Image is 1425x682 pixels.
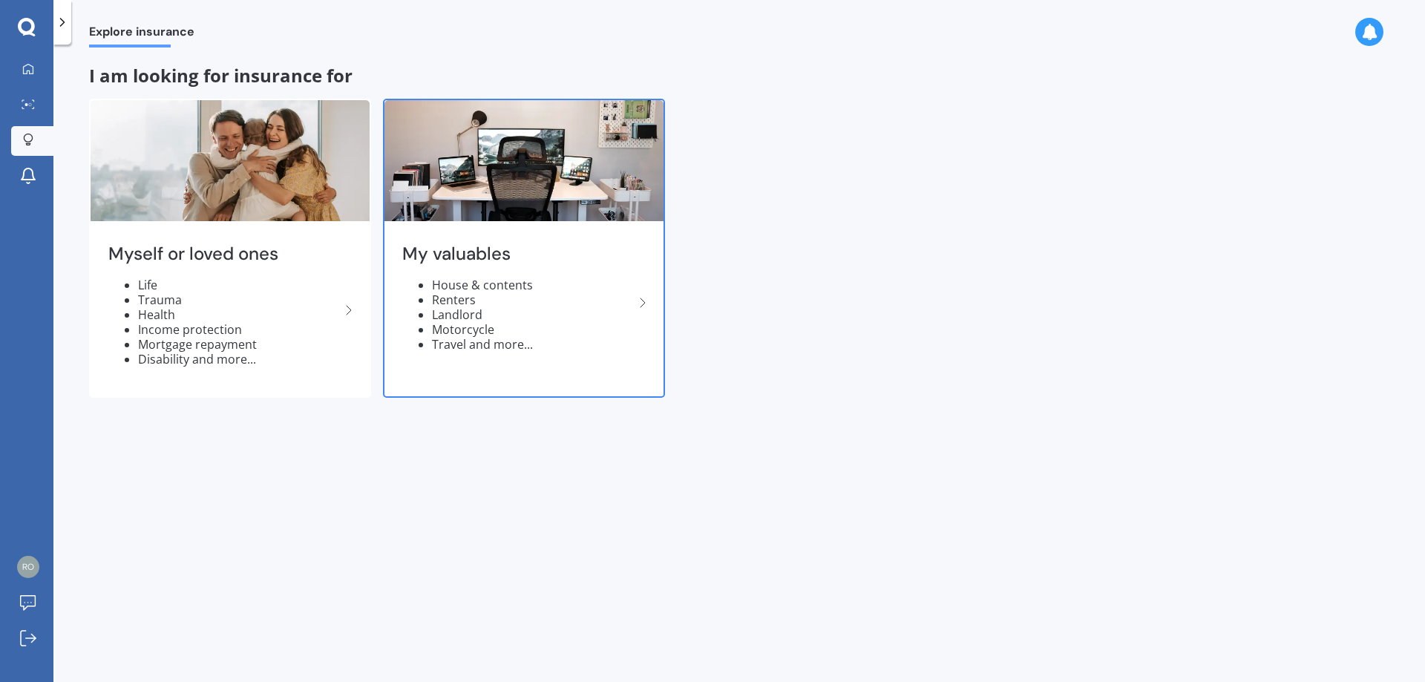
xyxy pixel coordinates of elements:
[432,278,634,292] li: House & contents
[432,337,634,352] li: Travel and more...
[384,100,664,221] img: My valuables
[432,307,634,322] li: Landlord
[17,556,39,578] img: b37341b28ae0f7bf240c7e114c8f5b8c
[432,292,634,307] li: Renters
[89,24,194,45] span: Explore insurance
[108,243,340,266] h2: Myself or loved ones
[402,243,634,266] h2: My valuables
[138,278,340,292] li: Life
[138,307,340,322] li: Health
[138,292,340,307] li: Trauma
[138,337,340,352] li: Mortgage repayment
[138,322,340,337] li: Income protection
[89,63,353,88] span: I am looking for insurance for
[432,322,634,337] li: Motorcycle
[138,352,340,367] li: Disability and more...
[91,100,370,221] img: Myself or loved ones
